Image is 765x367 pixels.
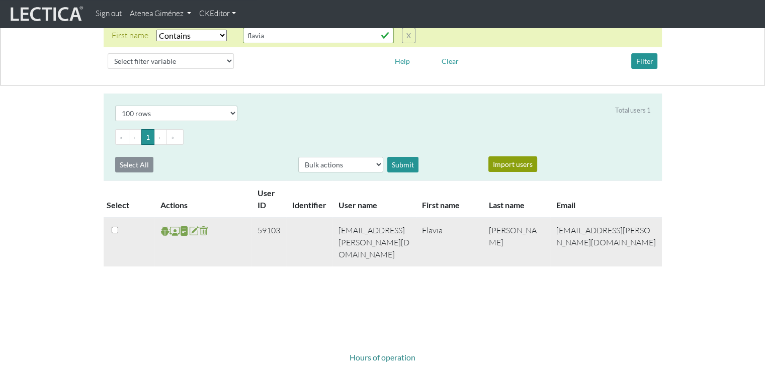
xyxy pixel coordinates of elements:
td: 59103 [251,218,286,266]
button: Clear [437,53,463,69]
td: Flavia [416,218,483,266]
a: Atenea Giménez [126,4,195,24]
a: Help [390,55,414,64]
img: lecticalive [8,5,83,24]
div: Submit [387,157,418,172]
div: Total users 1 [615,106,650,115]
th: Last name [483,180,550,218]
ul: Pagination [115,129,650,145]
th: Email [550,180,662,218]
div: First name [112,29,148,41]
td: [EMAIL_ADDRESS][PERSON_NAME][DOMAIN_NAME] [332,218,416,266]
button: X [402,28,415,43]
a: Hours of operation [350,352,415,362]
th: Select [104,180,155,218]
td: [PERSON_NAME] [483,218,550,266]
button: Filter [631,53,657,69]
span: account update [189,225,199,237]
button: Go to page 1 [141,129,154,145]
span: Staff [170,225,180,237]
th: Actions [154,180,251,218]
button: Select All [115,157,153,172]
a: Sign out [92,4,126,24]
td: [EMAIL_ADDRESS][PERSON_NAME][DOMAIN_NAME] [550,218,662,266]
button: Help [390,53,414,69]
th: User ID [251,180,286,218]
button: Import users [488,156,537,172]
a: CKEditor [195,4,240,24]
span: delete [199,225,208,237]
span: reports [180,225,189,237]
th: First name [416,180,483,218]
th: User name [332,180,416,218]
th: Identifier [286,180,332,218]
